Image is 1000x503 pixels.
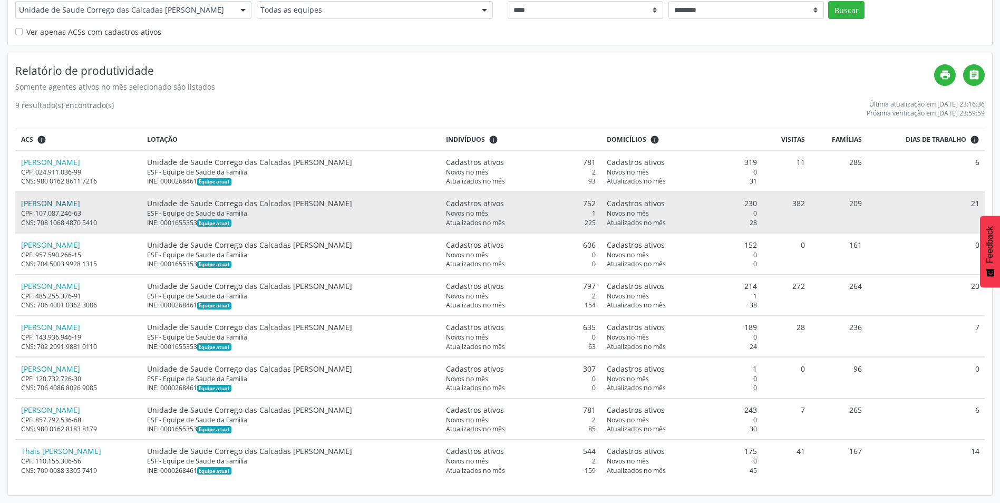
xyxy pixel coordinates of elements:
[867,275,985,316] td: 20
[811,399,868,440] td: 265
[607,239,757,250] div: 152
[607,218,757,227] div: 28
[147,259,435,268] div: INE: 0001655353
[607,301,666,309] span: Atualizados no mês
[147,424,435,433] div: INE: 0001655353
[446,239,504,250] span: Cadastros ativos
[811,316,868,357] td: 236
[147,168,435,177] div: ESF - Equipe de Saude da Familia
[446,157,504,168] span: Cadastros ativos
[607,424,757,433] div: 30
[867,357,985,398] td: 0
[811,440,868,480] td: 167
[147,446,435,457] div: Unidade de Saude Corrego das Calcadas [PERSON_NAME]
[26,26,161,37] label: Ver apenas ACSs com cadastros ativos
[446,466,505,475] span: Atualizados no mês
[446,383,596,392] div: 0
[147,198,435,209] div: Unidade de Saude Corrego das Calcadas [PERSON_NAME]
[607,259,666,268] span: Atualizados no mês
[37,135,46,144] i: ACSs que estiveram vinculados a uma UBS neste período, mesmo sem produtividade.
[446,446,504,457] span: Cadastros ativos
[607,177,757,186] div: 31
[446,157,596,168] div: 781
[446,259,596,268] div: 0
[197,261,231,268] span: Esta é a equipe atual deste Agente
[607,457,649,466] span: Novos no mês
[197,467,231,475] span: Esta é a equipe atual deste Agente
[147,466,435,475] div: INE: 0000268461
[260,5,471,15] span: Todas as equipes
[147,363,435,374] div: Unidade de Saude Corrego das Calcadas [PERSON_NAME]
[446,209,596,218] div: 1
[21,240,80,250] a: [PERSON_NAME]
[607,218,666,227] span: Atualizados no mês
[446,383,505,392] span: Atualizados no mês
[607,374,649,383] span: Novos no mês
[607,280,757,292] div: 214
[147,157,435,168] div: Unidade de Saude Corrego das Calcadas [PERSON_NAME]
[607,363,757,374] div: 1
[147,292,435,301] div: ESF - Equipe de Saude da Familia
[607,322,665,333] span: Cadastros ativos
[607,157,757,168] div: 319
[446,322,504,333] span: Cadastros ativos
[811,357,868,398] td: 96
[446,333,488,342] span: Novos no mês
[811,192,868,233] td: 209
[446,424,505,433] span: Atualizados no mês
[21,342,136,351] div: CNS: 702 2091 9881 0110
[147,177,435,186] div: INE: 0000268461
[762,151,810,192] td: 11
[811,233,868,274] td: 161
[828,1,865,19] button: Buscar
[446,466,596,475] div: 159
[811,129,868,151] th: Famílias
[446,168,488,177] span: Novos no mês
[141,129,440,151] th: Lotação
[446,239,596,250] div: 606
[21,177,136,186] div: CNS: 980 0162 8611 7216
[21,424,136,433] div: CNS: 980 0162 8183 8179
[21,209,136,218] div: CPF: 107.087.246-63
[968,69,980,81] i: 
[446,457,596,466] div: 2
[607,301,757,309] div: 38
[21,157,80,167] a: [PERSON_NAME]
[147,250,435,259] div: ESF - Equipe de Saude da Familia
[197,219,231,227] span: Esta é a equipe atual deste Agente
[867,399,985,440] td: 6
[21,405,80,415] a: [PERSON_NAME]
[15,64,934,78] h4: Relatório de produtividade
[762,275,810,316] td: 272
[21,218,136,227] div: CNS: 708 1068 4870 5410
[607,415,757,424] div: 0
[607,446,665,457] span: Cadastros ativos
[21,466,136,475] div: CNS: 709 0088 3305 7419
[21,250,136,259] div: CPF: 957.590.266-15
[867,316,985,357] td: 7
[21,374,136,383] div: CPF: 120.732.726-30
[762,399,810,440] td: 7
[607,280,665,292] span: Cadastros ativos
[489,135,498,144] i: <div class="text-left"> <div> <strong>Cadastros ativos:</strong> Cadastros que estão vinculados a...
[607,135,646,144] span: Domicílios
[963,64,985,86] a: 
[934,64,956,86] a: print
[811,275,868,316] td: 264
[21,322,80,332] a: [PERSON_NAME]
[446,168,596,177] div: 2
[446,457,488,466] span: Novos no mês
[607,415,649,424] span: Novos no mês
[762,440,810,480] td: 41
[607,168,757,177] div: 0
[985,226,995,263] span: Feedback
[607,333,649,342] span: Novos no mês
[446,415,596,424] div: 2
[147,301,435,309] div: INE: 0000268461
[197,385,231,392] span: Esta é a equipe atual deste Agente
[607,466,666,475] span: Atualizados no mês
[939,69,951,81] i: print
[867,440,985,480] td: 14
[867,233,985,274] td: 0
[446,363,596,374] div: 307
